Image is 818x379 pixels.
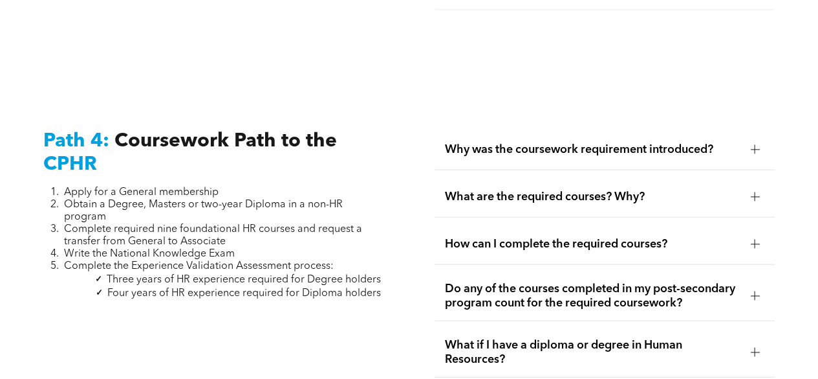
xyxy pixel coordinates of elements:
span: Why was the coursework requirement introduced? [445,143,740,157]
span: How can I complete the required courses? [445,237,740,251]
span: What are the required courses? Why? [445,190,740,204]
span: Complete the Experience Validation Assessment process: [64,261,334,271]
span: Three years of HR experience required for Degree holders [107,275,381,285]
span: Write the National Knowledge Exam [64,249,235,259]
span: Path 4: [43,132,109,151]
span: Obtain a Degree, Masters or two-year Diploma in a non-HR program [64,200,343,222]
span: Coursework Path to the [114,132,337,151]
span: CPHR [43,155,97,174]
span: Do any of the courses completed in my post-secondary program count for the required coursework? [445,282,740,310]
span: Four years of HR experience required for Diploma holders [107,288,381,299]
span: Apply for a General membership [64,187,219,198]
span: Complete required nine foundational HR courses and request a transfer from General to Associate [64,224,362,247]
span: What if I have a diploma or degree in Human Resources? [445,338,740,367]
